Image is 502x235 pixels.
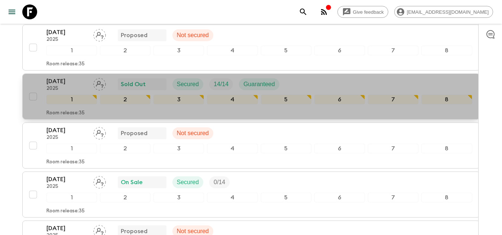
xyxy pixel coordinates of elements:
p: Proposed [121,129,148,138]
p: [DATE] [46,126,87,135]
div: 6 [314,144,365,153]
div: 1 [46,193,97,202]
span: Assign pack leader [93,80,106,86]
div: 3 [153,46,204,55]
button: search adventures [296,4,311,19]
div: Secured [172,176,204,188]
div: 7 [368,95,418,104]
p: Proposed [121,31,148,40]
p: [DATE] [46,175,87,184]
div: 1 [46,46,97,55]
div: 6 [314,193,365,202]
div: 3 [153,144,204,153]
div: Not secured [172,29,213,41]
button: [DATE]2025Assign pack leaderProposedNot secured12345678Room release:35 [22,25,480,71]
div: 2 [100,193,150,202]
div: 4 [207,144,258,153]
p: [DATE] [46,77,87,86]
span: Assign pack leader [93,178,106,184]
p: Not secured [177,129,209,138]
div: 7 [368,144,418,153]
span: Assign pack leader [93,31,106,37]
div: 6 [314,46,365,55]
div: 5 [261,144,311,153]
div: 1 [46,144,97,153]
a: Give feedback [337,6,388,18]
p: 2025 [46,86,87,92]
p: Room release: 35 [46,159,85,165]
p: On Sale [121,178,143,187]
p: Room release: 35 [46,208,85,214]
div: 1 [46,95,97,104]
div: 4 [207,95,258,104]
p: [DATE] [46,224,87,233]
p: Not secured [177,31,209,40]
p: Room release: 35 [46,110,85,116]
span: Assign pack leader [93,227,106,233]
div: 2 [100,46,150,55]
button: menu [4,4,19,19]
div: 7 [368,193,418,202]
div: 4 [207,46,258,55]
span: [EMAIL_ADDRESS][DOMAIN_NAME] [403,9,493,15]
p: 14 / 14 [214,80,229,89]
p: [DATE] [46,28,87,37]
div: 5 [261,95,311,104]
p: 2025 [46,37,87,43]
p: 0 / 14 [214,178,225,187]
p: Room release: 35 [46,61,85,67]
p: Secured [177,178,199,187]
div: 6 [314,95,365,104]
button: [DATE]2025Assign pack leaderOn SaleSecuredTrip Fill12345678Room release:35 [22,172,480,218]
div: 8 [421,144,472,153]
div: 8 [421,95,472,104]
div: 7 [368,46,418,55]
p: Secured [177,80,199,89]
div: Trip Fill [209,78,233,90]
div: 3 [153,193,204,202]
div: 2 [100,144,150,153]
div: 8 [421,193,472,202]
div: [EMAIL_ADDRESS][DOMAIN_NAME] [394,6,493,18]
span: Assign pack leader [93,129,106,135]
div: 5 [261,46,311,55]
p: Sold Out [121,80,146,89]
div: 8 [421,46,472,55]
div: 4 [207,193,258,202]
p: Guaranteed [243,80,275,89]
p: 2025 [46,184,87,190]
button: [DATE]2025Assign pack leaderProposedNot secured12345678Room release:35 [22,123,480,169]
div: Not secured [172,127,213,139]
div: Secured [172,78,204,90]
div: 5 [261,193,311,202]
div: 2 [100,95,150,104]
span: Give feedback [349,9,388,15]
button: [DATE]2025Assign pack leaderSold OutSecuredTrip FillGuaranteed12345678Room release:35 [22,74,480,120]
div: 3 [153,95,204,104]
p: 2025 [46,135,87,141]
div: Trip Fill [209,176,230,188]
